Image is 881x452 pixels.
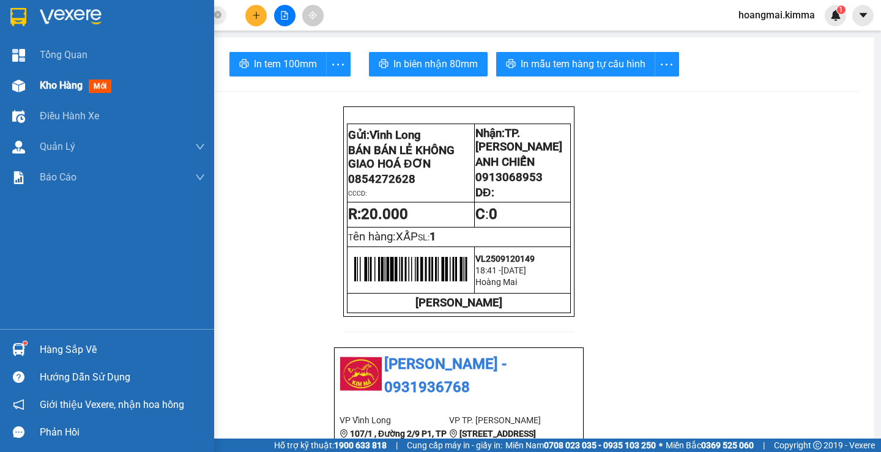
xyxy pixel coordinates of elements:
img: warehouse-icon [12,343,25,356]
img: dashboard-icon [12,49,25,62]
span: Gửi: [10,12,29,24]
span: ⚪️ [659,443,663,448]
strong: C [475,206,485,223]
span: printer [506,59,516,70]
span: | [396,439,398,452]
span: 1 [429,230,436,243]
span: aim [308,11,317,20]
span: file-add [280,11,289,20]
span: CCCD: [348,190,367,198]
span: printer [379,59,388,70]
span: message [13,426,24,438]
strong: 0708 023 035 - 0935 103 250 [544,440,656,450]
span: In biên nhận 80mm [393,56,478,72]
span: In tem 100mm [254,56,317,72]
span: DĐ: [475,186,494,199]
button: plus [245,5,267,26]
img: warehouse-icon [12,141,25,154]
span: down [195,172,205,182]
span: Tổng Quan [40,47,87,62]
strong: 1900 633 818 [334,440,387,450]
div: Vĩnh Long [10,10,96,25]
b: [STREET_ADDRESS][PERSON_NAME] [449,429,536,452]
img: warehouse-icon [12,80,25,92]
div: 0854272628 [10,69,96,86]
span: Cung cấp máy in - giấy in: [407,439,502,452]
span: Quản Lý [40,139,75,154]
button: printerIn mẫu tem hàng tự cấu hình [496,52,655,76]
span: plus [252,11,261,20]
span: : [475,206,497,223]
span: mới [89,80,111,93]
button: aim [302,5,324,26]
span: caret-down [858,10,869,21]
span: 18:41 - [475,265,501,275]
span: | [763,439,765,452]
button: caret-down [852,5,874,26]
button: printerIn tem 100mm [229,52,327,76]
span: XẤP [396,230,418,243]
span: 0854272628 [348,172,415,186]
span: VL2509120149 [475,254,535,264]
img: logo.jpg [340,353,382,396]
strong: 0369 525 060 [701,440,754,450]
span: Nhận: [475,127,562,154]
li: VP Vĩnh Long [340,413,449,427]
b: 107/1 , Đường 2/9 P1, TP Vĩnh Long [340,429,447,452]
button: more [655,52,679,76]
span: Hỗ trợ kỹ thuật: [274,439,387,452]
span: close-circle [214,10,221,21]
span: Gửi: [348,128,421,142]
span: down [195,142,205,152]
img: warehouse-icon [12,110,25,123]
span: Báo cáo [40,169,76,185]
div: BÁN BÁN LẺ KHÔNG GIAO HOÁ ĐƠN [10,25,96,69]
span: 1 [839,6,843,14]
button: more [326,52,351,76]
span: TP. [PERSON_NAME] [475,127,562,154]
span: 20.000 [361,206,408,223]
span: environment [340,429,348,438]
img: icon-new-feature [830,10,841,21]
img: solution-icon [12,171,25,184]
span: question-circle [13,371,24,383]
button: file-add [274,5,296,26]
strong: [PERSON_NAME] [415,296,502,309]
span: more [655,57,678,72]
span: Nhận: [105,12,134,24]
div: Hàng sắp về [40,341,205,359]
span: Miền Bắc [666,439,754,452]
span: more [327,57,350,72]
span: notification [13,399,24,410]
img: logo-vxr [10,8,26,26]
span: T [348,232,418,242]
li: VP TP. [PERSON_NAME] [449,413,559,427]
div: TP. [PERSON_NAME] [105,10,203,40]
strong: R: [348,206,408,223]
span: BÁN BÁN LẺ KHÔNG GIAO HOÁ ĐƠN [348,144,455,171]
span: ANH CHIẾN [475,155,535,169]
span: printer [239,59,249,70]
li: [PERSON_NAME] - 0931936768 [340,353,578,399]
span: 0913068953 [475,171,543,184]
span: In mẫu tem hàng tự cấu hình [521,56,645,72]
button: printerIn biên nhận 80mm [369,52,488,76]
span: SL: [418,232,429,242]
span: Giới thiệu Vexere, nhận hoa hồng [40,397,184,412]
span: environment [449,429,458,438]
span: Kho hàng [40,80,83,91]
div: ANH CHIẾN [105,40,203,54]
span: ên hàng: [353,230,418,243]
div: Hướng dẫn sử dụng [40,368,205,387]
sup: 1 [23,341,27,345]
span: copyright [813,441,822,450]
span: close-circle [214,11,221,18]
span: Điều hành xe [40,108,99,124]
sup: 1 [837,6,846,14]
span: [DATE] [501,265,526,275]
div: 0913068953 [105,54,203,72]
span: Hoàng Mai [475,277,517,287]
span: Miền Nam [505,439,656,452]
span: Vĩnh Long [370,128,421,142]
div: Phản hồi [40,423,205,442]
